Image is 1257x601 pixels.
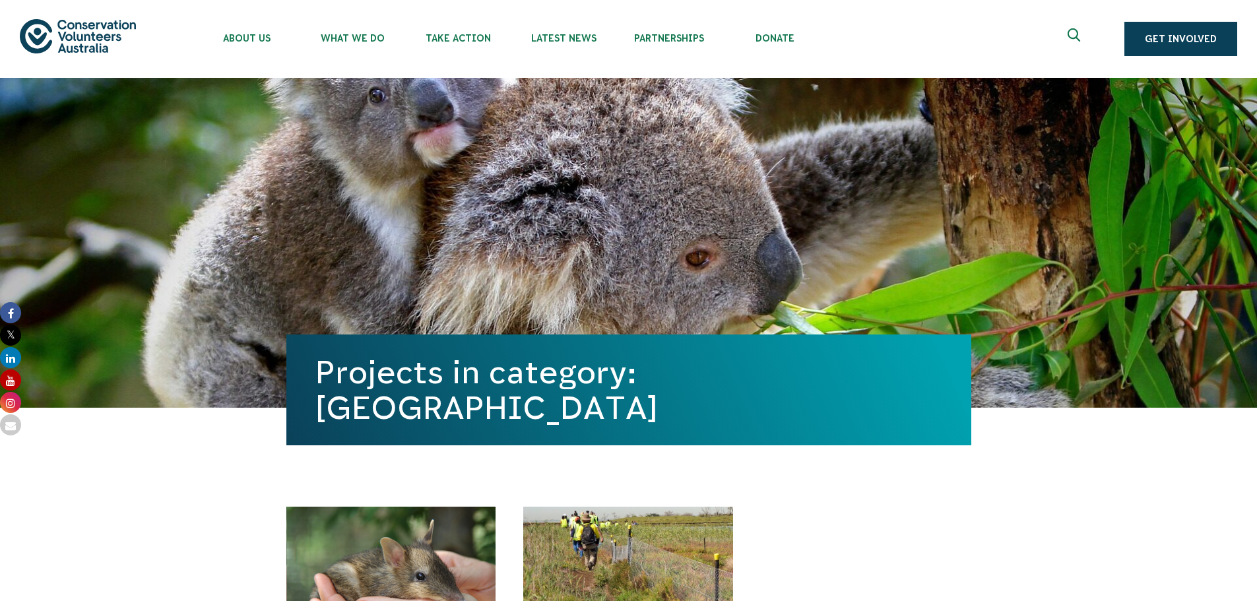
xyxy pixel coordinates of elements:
a: Get Involved [1124,22,1237,56]
span: Partnerships [616,33,722,44]
img: logo.svg [20,19,136,53]
button: Expand search box Close search box [1060,23,1091,55]
span: What We Do [300,33,405,44]
span: Donate [722,33,827,44]
h1: Projects in category: [GEOGRAPHIC_DATA] [315,354,942,426]
span: Latest News [511,33,616,44]
span: Take Action [405,33,511,44]
span: About Us [194,33,300,44]
span: Expand search box [1068,28,1084,49]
